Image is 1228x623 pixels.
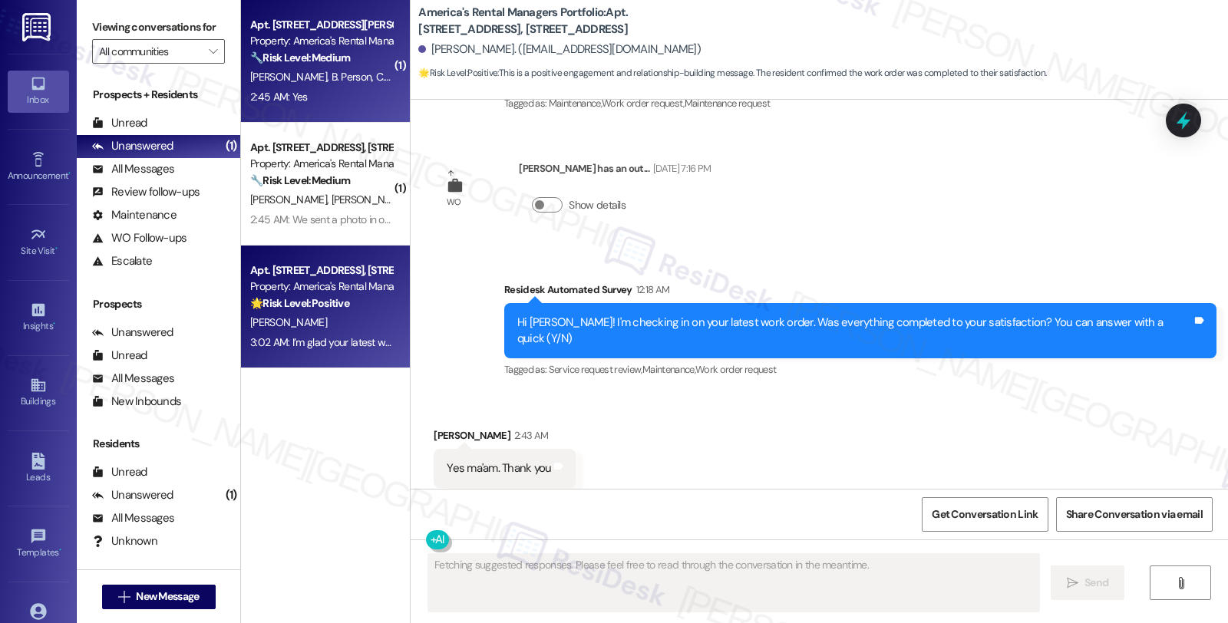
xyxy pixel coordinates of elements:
[922,497,1048,532] button: Get Conversation Link
[250,173,350,187] strong: 🔧 Risk Level: Medium
[250,140,392,156] div: Apt. [STREET_ADDRESS], [STREET_ADDRESS]
[92,371,174,387] div: All Messages
[92,253,152,269] div: Escalate
[517,315,1192,348] div: Hi [PERSON_NAME]! I'm checking in on your latest work order. Was everything completed to your sat...
[1066,506,1203,522] span: Share Conversation via email
[102,585,216,609] button: New Message
[250,335,1025,349] div: 3:02 AM: I’m glad your latest work order has been completed to your satisfaction. If I may ask, h...
[649,160,711,176] div: [DATE] 7:16 PM
[418,5,725,38] b: America's Rental Managers Portfolio: Apt. [STREET_ADDRESS], [STREET_ADDRESS]
[77,436,240,452] div: Residents
[376,70,426,84] span: C. Personsr
[92,487,173,503] div: Unanswered
[519,160,711,182] div: [PERSON_NAME] has an out...
[632,282,670,298] div: 12:18 AM
[434,488,576,510] div: Tagged as:
[8,372,69,414] a: Buildings
[428,554,1039,611] textarea: Fetching suggested responses. Please feel free to read through the conversation in the meantime.
[68,168,71,179] span: •
[92,533,157,549] div: Unknown
[92,325,173,341] div: Unanswered
[92,138,173,154] div: Unanswered
[1067,577,1078,589] i: 
[250,156,392,172] div: Property: America's Rental Managers Portfolio
[504,282,1216,303] div: Residesk Automated Survey
[569,197,626,213] label: Show details
[92,15,225,39] label: Viewing conversations for
[602,97,685,110] span: Work order request ,
[92,230,187,246] div: WO Follow-ups
[1056,497,1213,532] button: Share Conversation via email
[250,51,350,64] strong: 🔧 Risk Level: Medium
[250,17,392,33] div: Apt. [STREET_ADDRESS][PERSON_NAME], [STREET_ADDRESS][PERSON_NAME]
[1084,575,1108,591] span: Send
[250,33,392,49] div: Property: America's Rental Managers Portfolio
[418,41,701,58] div: [PERSON_NAME]. ([EMAIL_ADDRESS][DOMAIN_NAME])
[22,13,54,41] img: ResiDesk Logo
[250,193,332,206] span: [PERSON_NAME]
[92,161,174,177] div: All Messages
[250,213,484,226] div: 2:45 AM: We sent a photo in our previous text [DATE]
[250,90,308,104] div: 2:45 AM: Yes
[250,70,332,84] span: [PERSON_NAME]
[8,71,69,112] a: Inbox
[695,363,776,376] span: Work order request
[250,262,392,279] div: Apt. [STREET_ADDRESS], [STREET_ADDRESS]
[8,222,69,263] a: Site Visit •
[92,184,200,200] div: Review follow-ups
[92,115,147,131] div: Unread
[77,87,240,103] div: Prospects + Residents
[504,92,1216,114] div: Tagged as:
[92,348,147,364] div: Unread
[642,363,695,376] span: Maintenance ,
[250,279,392,295] div: Property: America's Rental Managers Portfolio
[53,318,55,329] span: •
[932,506,1038,522] span: Get Conversation Link
[77,296,240,312] div: Prospects
[447,194,461,210] div: WO
[250,296,349,310] strong: 🌟 Risk Level: Positive
[549,363,642,376] span: Service request review ,
[209,45,217,58] i: 
[549,97,602,110] span: Maintenance ,
[332,70,376,84] span: B. Person
[118,591,130,603] i: 
[92,207,177,223] div: Maintenance
[250,315,327,329] span: [PERSON_NAME]
[504,358,1216,381] div: Tagged as:
[136,588,199,605] span: New Message
[222,134,241,158] div: (1)
[99,39,200,64] input: All communities
[59,545,61,555] span: •
[418,67,497,79] strong: 🌟 Risk Level: Positive
[8,448,69,489] a: Leads
[55,243,58,254] span: •
[418,65,1046,81] span: : This is a positive engagement and relationship-building message. The resident confirmed the wor...
[332,193,408,206] span: [PERSON_NAME]
[8,523,69,565] a: Templates •
[1175,577,1187,589] i: 
[447,460,551,476] div: Yes ma'am. Thank you
[92,510,174,526] div: All Messages
[222,483,241,507] div: (1)
[685,97,771,110] span: Maintenance request
[1051,565,1125,600] button: Send
[434,427,576,449] div: [PERSON_NAME]
[8,297,69,338] a: Insights •
[92,464,147,480] div: Unread
[92,394,181,410] div: New Inbounds
[510,427,548,443] div: 2:43 AM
